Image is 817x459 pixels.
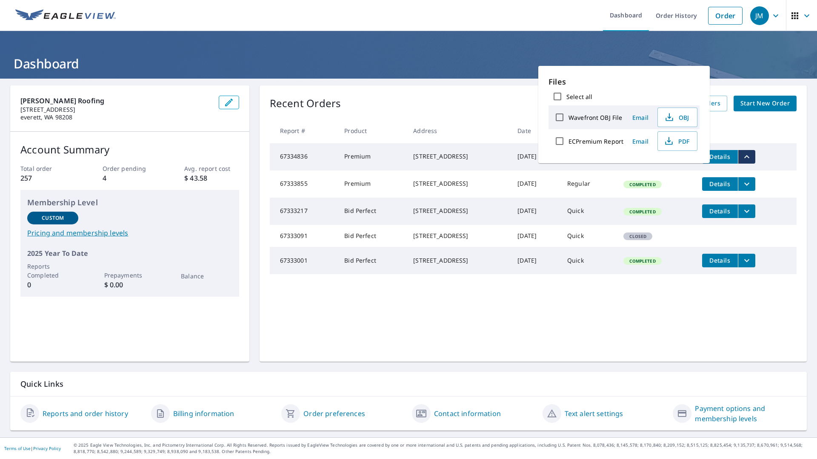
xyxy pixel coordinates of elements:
[413,256,504,265] div: [STREET_ADDRESS]
[511,225,560,247] td: [DATE]
[20,113,212,121] p: everett, WA 98208
[184,164,239,173] p: Avg. report cost
[707,207,733,215] span: Details
[560,247,617,274] td: Quick
[434,408,501,419] a: Contact information
[33,445,61,451] a: Privacy Policy
[738,254,755,267] button: filesDropdownBtn-67333001
[560,225,617,247] td: Quick
[511,247,560,274] td: [DATE]
[740,98,790,109] span: Start New Order
[104,280,155,290] p: $ 0.00
[560,170,617,198] td: Regular
[27,248,232,258] p: 2025 Year To Date
[657,131,697,151] button: PDF
[27,262,78,280] p: Reports Completed
[624,181,660,187] span: Completed
[663,136,690,146] span: PDF
[270,118,338,143] th: Report #
[20,142,239,157] p: Account Summary
[734,96,797,111] a: Start New Order
[627,135,654,148] button: Email
[103,173,157,183] p: 4
[663,112,690,122] span: OBJ
[184,173,239,183] p: $ 43.58
[738,150,755,164] button: filesDropdownBtn-67334836
[42,214,64,222] p: Custom
[511,170,560,198] td: [DATE]
[624,209,660,215] span: Completed
[20,106,212,113] p: [STREET_ADDRESS]
[43,408,128,419] a: Reports and order history
[270,198,338,225] td: 67333217
[413,232,504,240] div: [STREET_ADDRESS]
[270,170,338,198] td: 67333855
[27,280,78,290] p: 0
[270,96,341,111] p: Recent Orders
[568,113,622,122] label: Wavefront OBJ File
[337,143,406,170] td: Premium
[702,150,738,164] button: detailsBtn-67334836
[511,118,560,143] th: Date
[270,247,338,274] td: 67333001
[511,143,560,170] td: [DATE]
[27,228,232,238] a: Pricing and membership levels
[337,198,406,225] td: Bid Perfect
[337,225,406,247] td: Bid Perfect
[270,143,338,170] td: 67334836
[20,379,797,389] p: Quick Links
[27,197,232,208] p: Membership Level
[413,152,504,161] div: [STREET_ADDRESS]
[565,408,623,419] a: Text alert settings
[270,225,338,247] td: 67333091
[738,177,755,191] button: filesDropdownBtn-67333855
[630,137,651,145] span: Email
[568,137,623,145] label: ECPremium Report
[103,164,157,173] p: Order pending
[738,204,755,218] button: filesDropdownBtn-67333217
[10,55,807,72] h1: Dashboard
[413,207,504,215] div: [STREET_ADDRESS]
[413,179,504,188] div: [STREET_ADDRESS]
[702,177,738,191] button: detailsBtn-67333855
[337,247,406,274] td: Bid Perfect
[624,233,651,239] span: Closed
[20,96,212,106] p: [PERSON_NAME] roofing
[4,445,31,451] a: Terms of Use
[707,180,733,188] span: Details
[707,256,733,264] span: Details
[702,204,738,218] button: detailsBtn-67333217
[20,164,75,173] p: Total order
[560,198,617,225] td: Quick
[630,113,651,122] span: Email
[708,7,743,25] a: Order
[4,446,61,451] p: |
[303,408,365,419] a: Order preferences
[173,408,234,419] a: Billing information
[566,93,592,101] label: Select all
[707,153,733,161] span: Details
[337,170,406,198] td: Premium
[548,76,700,88] p: Files
[406,118,511,143] th: Address
[624,258,660,264] span: Completed
[627,111,654,124] button: Email
[20,173,75,183] p: 257
[695,403,797,424] a: Payment options and membership levels
[657,108,697,127] button: OBJ
[702,254,738,267] button: detailsBtn-67333001
[511,198,560,225] td: [DATE]
[181,272,232,280] p: Balance
[104,271,155,280] p: Prepayments
[15,9,116,22] img: EV Logo
[337,118,406,143] th: Product
[750,6,769,25] div: JM
[74,442,813,455] p: © 2025 Eagle View Technologies, Inc. and Pictometry International Corp. All Rights Reserved. Repo...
